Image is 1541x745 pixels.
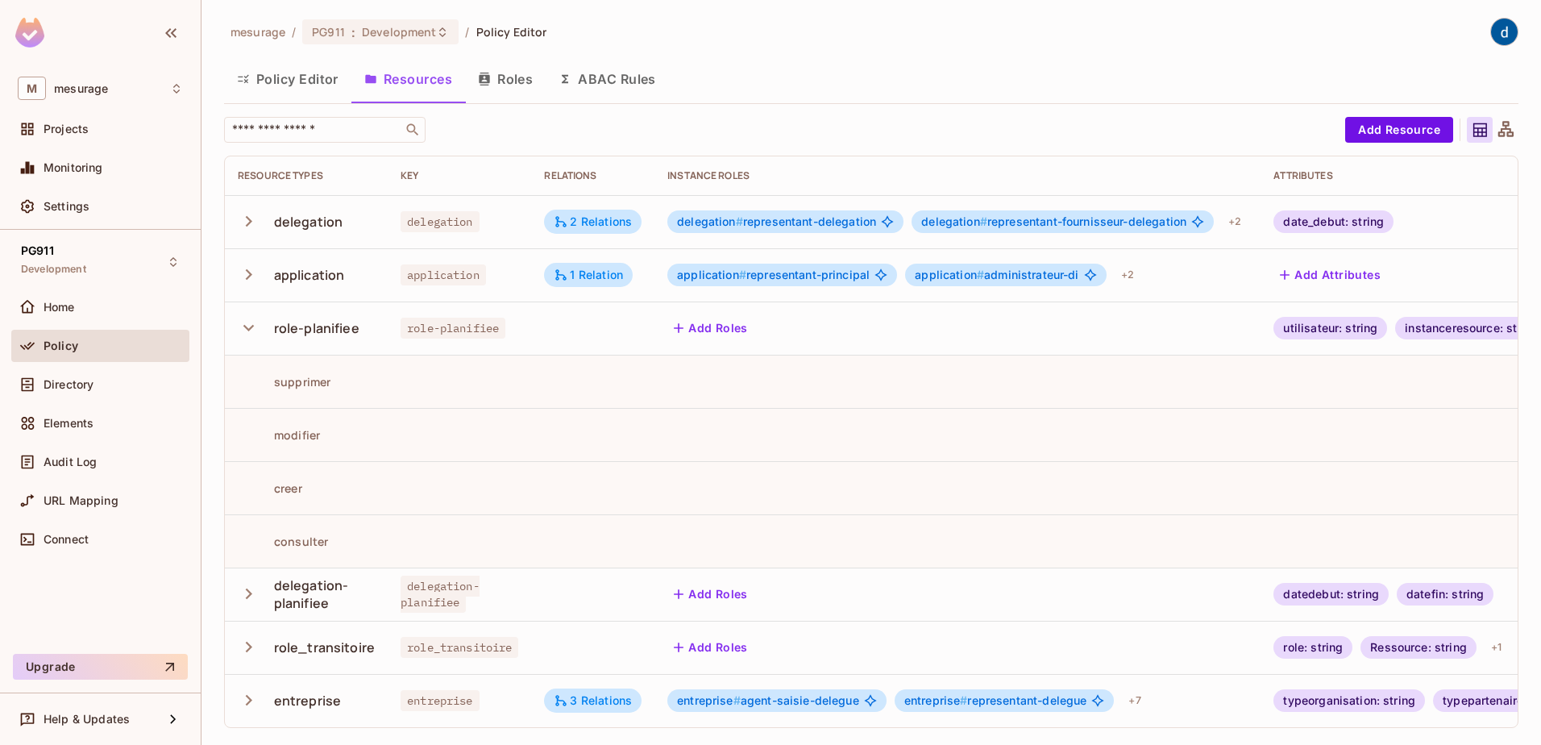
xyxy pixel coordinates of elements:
[677,694,859,707] span: agent-saisie-delegue
[13,654,188,680] button: Upgrade
[554,268,623,282] div: 1 Relation
[401,211,480,232] span: delegation
[21,244,54,257] span: PG911
[476,24,547,40] span: Policy Editor
[44,200,89,213] span: Settings
[274,639,375,656] div: role_transitoire
[677,268,870,281] span: representant-principal
[1273,636,1352,659] div: role: string
[667,581,754,607] button: Add Roles
[667,315,754,341] button: Add Roles
[44,713,130,726] span: Help & Updates
[231,24,285,40] span: the active workspace
[677,214,743,228] span: delegation
[1273,317,1387,339] div: utilisateur: string
[960,693,967,707] span: #
[44,417,93,430] span: Elements
[238,169,375,182] div: Resource Types
[15,18,44,48] img: SReyMgAAAABJRU5ErkJggg==
[465,59,546,99] button: Roles
[401,169,518,182] div: Key
[921,215,1186,228] span: representant-fournisseur-delegation
[44,161,103,174] span: Monitoring
[1273,583,1389,606] div: datedebut: string
[312,24,345,40] span: PG911
[904,693,968,707] span: entreprise
[1345,117,1453,143] button: Add Resource
[739,268,746,281] span: #
[554,214,632,229] div: 2 Relations
[915,268,984,281] span: application
[1360,636,1477,659] div: Ressource: string
[238,534,328,549] div: consulter
[1115,262,1140,288] div: + 2
[677,693,741,707] span: entreprise
[554,693,632,708] div: 3 Relations
[1273,262,1387,288] button: Add Attributes
[54,82,108,95] span: Workspace: mesurage
[733,693,741,707] span: #
[1122,688,1147,714] div: + 7
[1273,210,1394,233] div: date_debut: string
[351,59,465,99] button: Resources
[274,213,343,231] div: delegation
[274,319,359,337] div: role-planifiee
[274,266,345,284] div: application
[238,481,302,496] div: creer
[44,494,118,507] span: URL Mapping
[238,374,330,389] div: supprimer
[351,26,356,39] span: :
[44,456,97,468] span: Audit Log
[401,318,505,339] span: role-planifiee
[44,533,89,546] span: Connect
[18,77,46,100] span: M
[546,59,669,99] button: ABAC Rules
[274,692,342,710] div: entreprise
[44,378,93,391] span: Directory
[1222,209,1248,235] div: + 2
[1491,19,1518,45] img: dev 911gcl
[274,576,375,612] div: delegation-planifiee
[977,268,984,281] span: #
[667,169,1248,182] div: Instance roles
[544,169,642,182] div: Relations
[292,24,296,40] li: /
[677,268,746,281] span: application
[44,123,89,135] span: Projects
[401,637,518,658] span: role_transitoire
[904,694,1087,707] span: representant-delegue
[465,24,469,40] li: /
[915,268,1078,281] span: administrateur-di
[736,214,743,228] span: #
[401,264,486,285] span: application
[401,690,480,711] span: entreprise
[1485,635,1508,660] div: + 1
[362,24,436,40] span: Development
[1273,689,1425,712] div: typeorganisation: string
[677,215,876,228] span: representant-delegation
[667,635,754,660] button: Add Roles
[1397,583,1493,606] div: datefin: string
[980,214,987,228] span: #
[44,301,75,314] span: Home
[44,339,78,352] span: Policy
[21,263,86,276] span: Development
[224,59,351,99] button: Policy Editor
[238,427,320,443] div: modifier
[921,214,987,228] span: delegation
[401,576,480,613] span: delegation-planifiee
